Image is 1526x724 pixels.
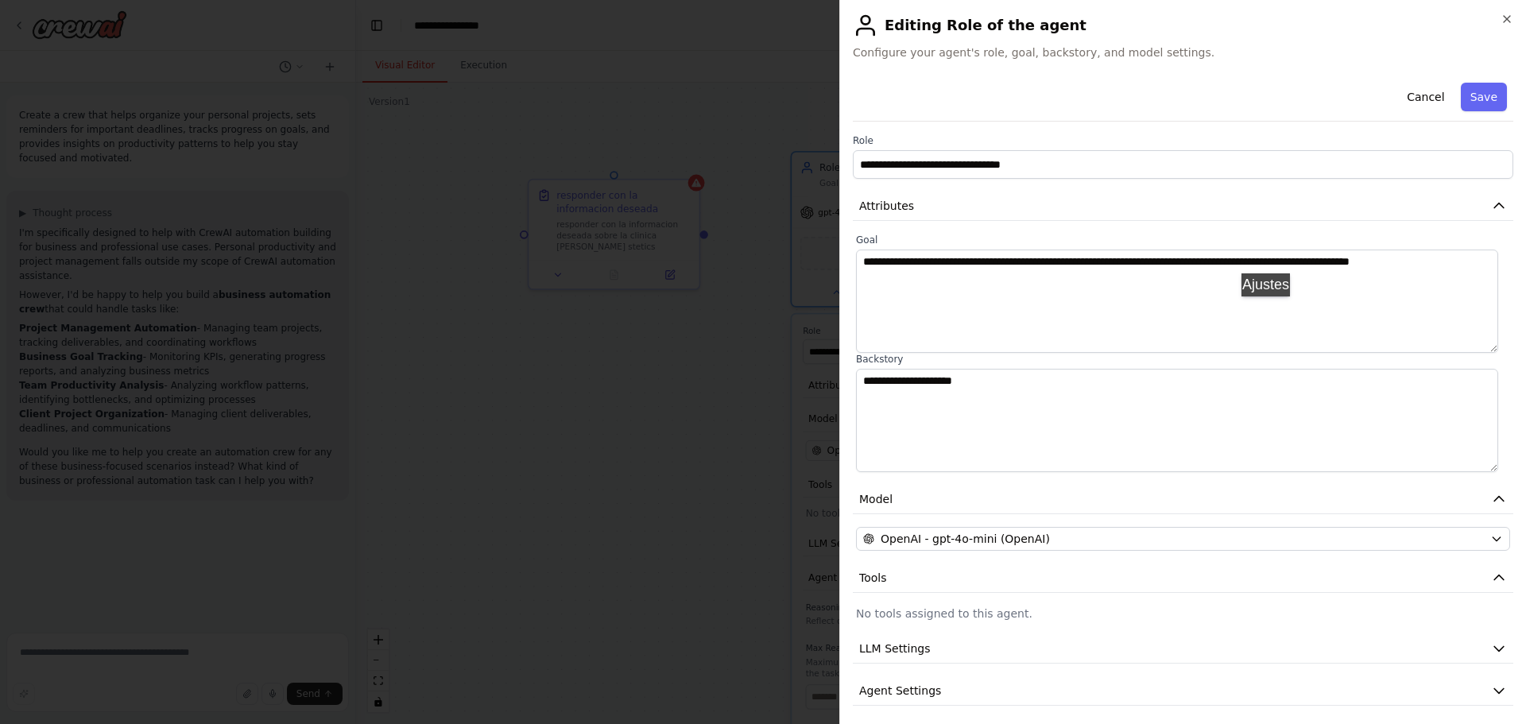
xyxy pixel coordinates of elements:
span: Agent Settings [859,683,941,699]
button: Attributes [853,192,1513,221]
label: Backstory [856,353,1510,366]
label: Role [853,134,1513,147]
span: Tools [859,570,887,586]
button: Tools [853,563,1513,593]
label: Goal [856,234,1510,246]
p: No tools assigned to this agent. [856,606,1510,621]
span: Attributes [859,198,914,214]
span: Configure your agent's role, goal, backstory, and model settings. [853,45,1513,60]
button: LLM Settings [853,634,1513,664]
span: OpenAI - gpt-4o-mini (OpenAI) [881,531,1050,547]
h2: Editing Role of the agent [853,13,1513,38]
span: LLM Settings [859,641,931,656]
button: Save [1461,83,1507,111]
button: OpenAI - gpt-4o-mini (OpenAI) [856,527,1510,551]
button: Agent Settings [853,676,1513,706]
button: Model [853,485,1513,514]
span: Model [859,491,893,507]
button: Cancel [1397,83,1454,111]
